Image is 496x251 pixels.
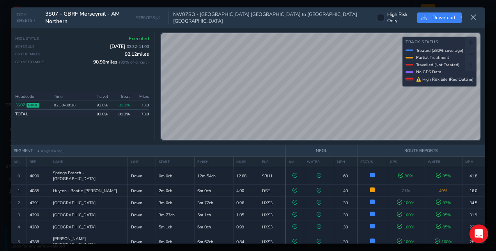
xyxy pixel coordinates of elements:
h4: Track Status [406,40,473,45]
td: 2m 0ch [156,185,194,197]
td: 73.8 [132,101,149,110]
span: Springs Branch - [GEOGRAPHIC_DATA] [53,170,125,182]
th: Treat [110,92,133,101]
td: 5m 1ch [156,221,194,233]
span: Huyton - Bootle [PERSON_NAME] [53,188,117,194]
span: 03:32 - 11:00 [127,44,149,49]
th: STATUS [357,157,387,167]
div: Open Intercom Messenger [469,224,488,243]
span: 92.12 miles [125,51,149,57]
th: MILES [233,157,259,167]
span: 100 % [397,200,415,206]
th: LINE [128,157,156,167]
span: 98 % [398,173,413,179]
span: 95 % [436,212,451,218]
th: NROL [285,145,357,157]
th: SEGMENT [11,145,285,157]
span: 100 % [397,224,415,230]
td: 92.0 % [88,101,110,110]
span: 49 % [439,188,448,194]
td: 34.5 [462,197,485,209]
td: Down [128,209,156,221]
td: 1.05 [233,209,259,221]
span: 71 % [402,188,410,194]
td: HXS3 [259,197,285,209]
th: AM [285,157,304,167]
span: 95 % [436,173,451,179]
span: Travelled (Not Treated) [416,62,459,68]
td: Down [128,221,156,233]
th: GPS [387,157,425,167]
td: 92.0 % [88,110,110,118]
span: ( 99 % of circuit) [119,59,149,65]
td: 41.8 [462,167,485,185]
span: Treated (≥80% coverage) [416,48,463,53]
td: 12.68 [233,167,259,185]
td: 0m 0ch [156,167,194,185]
td: 0.96 [233,197,259,209]
span: 100 % [397,212,415,218]
td: 30 [334,209,357,221]
td: 3m 77ch [195,197,233,209]
span: 92 % [436,200,451,206]
td: Down [128,197,156,209]
th: WATER [425,157,462,167]
span: [DATE] [110,43,149,49]
td: 16.0 [462,185,485,197]
td: 0.99 [233,221,259,233]
td: HXS3 [259,209,285,221]
td: HXS3 [259,221,285,233]
span: ⚠ High Risk Site (Red Outline) [416,76,473,82]
td: 6m 0ch [195,185,233,197]
th: MPH [334,157,357,167]
th: MPH [462,157,485,167]
td: 30 [334,221,357,233]
td: 81.2% [110,101,133,110]
span: Partial Treatment [416,55,449,60]
canvas: Map [161,33,481,141]
td: Down [128,167,156,185]
td: 22.8 [462,221,485,233]
td: 73.8 [132,110,149,118]
td: 4.00 [233,185,259,197]
th: ELR [259,157,285,167]
td: 3m 77ch [156,209,194,221]
td: 30 [334,197,357,209]
td: 12m 54ch [195,167,233,185]
th: FINISH [195,157,233,167]
td: SBH1 [259,167,285,185]
span: 85 % [436,224,451,230]
td: 31.9 [462,209,485,221]
td: 81.2 % [110,110,133,118]
th: NAME [50,157,128,167]
span: 90.96 miles [93,59,149,65]
td: 5m 1ch [195,209,233,221]
td: 6m 0ch [195,221,233,233]
td: DSE [259,185,285,197]
th: Miles [132,92,149,101]
td: 60 [334,167,357,185]
td: 3m 0ch [156,197,194,209]
td: Down [128,185,156,197]
span: No GPS Data [416,69,441,75]
th: WATER [304,157,334,167]
th: START [156,157,194,167]
th: Travel [88,92,110,101]
td: 40 [334,185,357,197]
th: ROUTE REPORTS [357,145,485,157]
